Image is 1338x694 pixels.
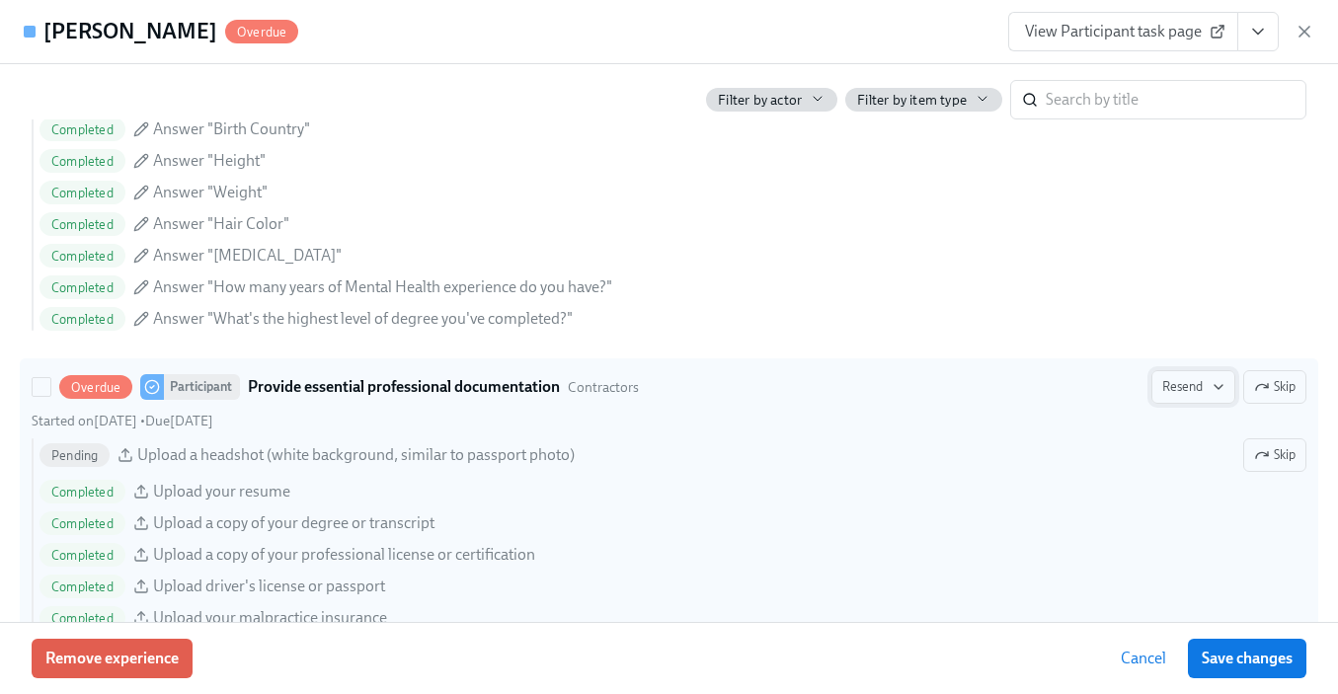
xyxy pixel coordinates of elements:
[32,413,137,429] span: Monday, August 18th 2025, 12:31 pm
[39,485,125,500] span: Completed
[39,448,110,463] span: Pending
[39,186,125,200] span: Completed
[153,245,342,267] span: Answer "[MEDICAL_DATA]"
[1243,438,1306,472] button: OverdueParticipantProvide essential professional documentationContractorsResendSkipStarted on[DAT...
[857,91,967,110] span: Filter by item type
[1254,445,1296,465] span: Skip
[706,88,837,112] button: Filter by actor
[153,213,289,235] span: Answer "Hair Color"
[1107,639,1180,678] button: Cancel
[39,249,125,264] span: Completed
[153,607,387,629] span: Upload your malpractice insurance
[1254,377,1296,397] span: Skip
[39,516,125,531] span: Completed
[1121,649,1166,668] span: Cancel
[1025,22,1221,41] span: View Participant task page
[1046,80,1306,119] input: Search by title
[1151,370,1235,404] button: OverdueParticipantProvide essential professional documentationContractorsSkipStarted on[DATE] •Du...
[43,17,217,46] h4: [PERSON_NAME]
[59,380,132,395] span: Overdue
[225,25,298,39] span: Overdue
[1237,12,1279,51] button: View task page
[32,639,193,678] button: Remove experience
[1162,377,1224,397] span: Resend
[153,481,290,502] span: Upload your resume
[153,276,612,298] span: Answer "How many years of Mental Health experience do you have?"
[153,150,266,172] span: Answer "Height"
[45,649,179,668] span: Remove experience
[153,118,310,140] span: Answer "Birth Country"
[153,308,573,330] span: Answer "What's the highest level of degree you've completed?"
[1008,12,1238,51] a: View Participant task page
[39,122,125,137] span: Completed
[845,88,1002,112] button: Filter by item type
[39,280,125,295] span: Completed
[718,91,802,110] span: Filter by actor
[153,576,385,597] span: Upload driver's license or passport
[568,378,639,397] span: This task uses the "Contractors" audience
[32,412,213,430] div: •
[153,512,434,534] span: Upload a copy of your degree or transcript
[1188,639,1306,678] button: Save changes
[1243,370,1306,404] button: OverdueParticipantProvide essential professional documentationContractorsResendStarted on[DATE] •...
[137,444,575,466] span: Upload a headshot (white background, similar to passport photo)
[39,217,125,232] span: Completed
[145,413,213,429] span: Sunday, August 24th 2025, 9:00 am
[39,312,125,327] span: Completed
[39,611,125,626] span: Completed
[153,544,535,566] span: Upload a copy of your professional license or certification
[248,375,560,399] strong: Provide essential professional documentation
[39,548,125,563] span: Completed
[153,182,268,203] span: Answer "Weight"
[39,579,125,594] span: Completed
[39,154,125,169] span: Completed
[164,374,240,400] div: Participant
[1202,649,1293,668] span: Save changes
